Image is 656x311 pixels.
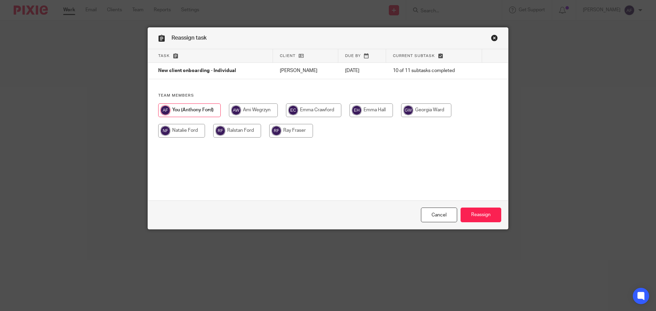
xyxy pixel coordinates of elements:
span: Reassign task [172,35,207,41]
span: New client onboarding - Individual [158,69,236,73]
p: [PERSON_NAME] [280,67,331,74]
span: Current subtask [393,54,435,58]
span: Client [280,54,296,58]
a: Close this dialog window [421,208,457,222]
td: 10 of 11 subtasks completed [386,63,482,79]
span: Due by [345,54,361,58]
a: Close this dialog window [491,34,498,44]
p: [DATE] [345,67,379,74]
span: Task [158,54,170,58]
input: Reassign [461,208,501,222]
h4: Team members [158,93,498,98]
